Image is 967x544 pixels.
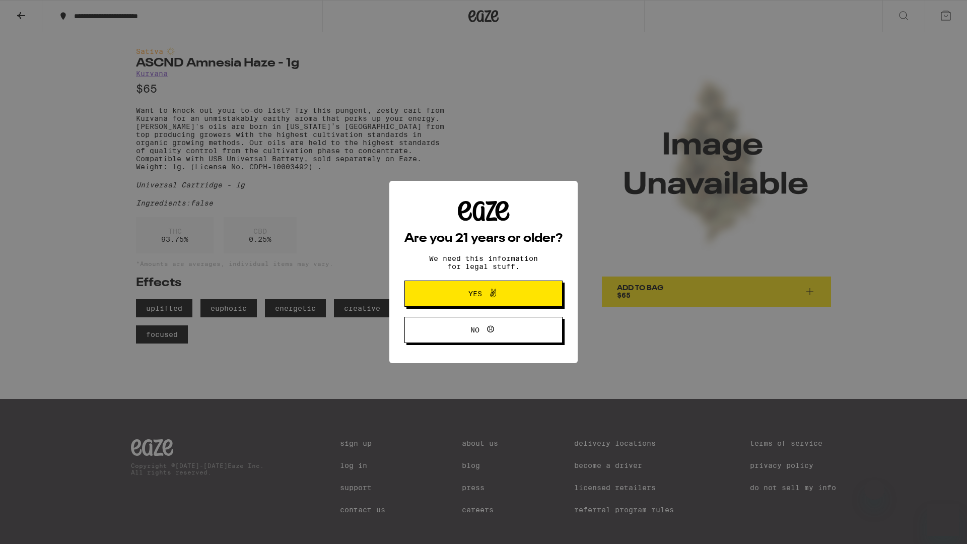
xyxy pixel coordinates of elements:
span: No [470,326,479,333]
button: Yes [404,281,563,307]
h2: Are you 21 years or older? [404,233,563,245]
iframe: Close message [864,480,884,500]
p: We need this information for legal stuff. [421,254,546,270]
span: Yes [468,290,482,297]
iframe: Button to launch messaging window [927,504,959,536]
button: No [404,317,563,343]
